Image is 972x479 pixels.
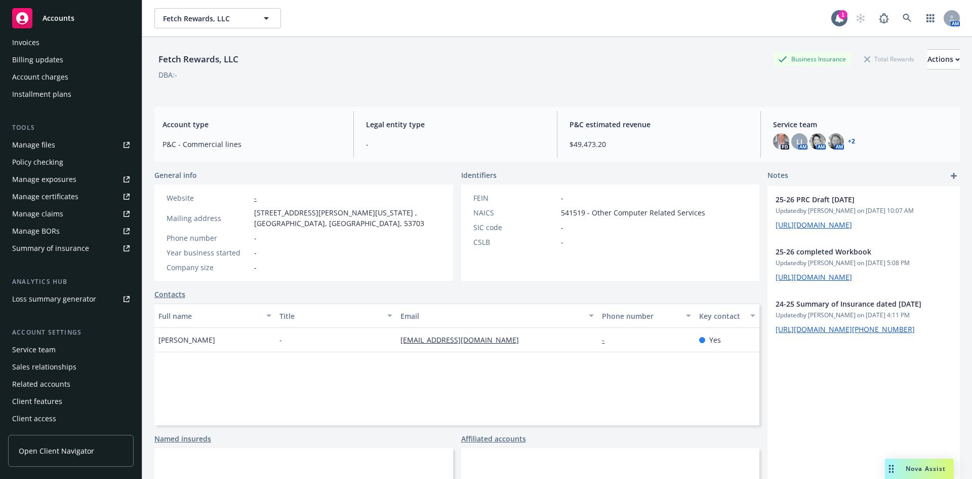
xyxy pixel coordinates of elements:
[12,376,70,392] div: Related accounts
[167,233,250,243] div: Phone number
[154,289,185,300] a: Contacts
[8,327,134,338] div: Account settings
[473,222,557,233] div: SIC code
[158,69,177,80] div: DBA: -
[254,193,257,203] a: -
[8,34,134,51] a: Invoices
[773,119,952,130] span: Service team
[12,393,62,410] div: Client features
[12,189,78,205] div: Manage certificates
[366,119,545,130] span: Legal entity type
[254,262,257,273] span: -
[561,222,563,233] span: -
[570,119,748,130] span: P&C estimated revenue
[796,136,802,147] span: LI
[8,393,134,410] a: Client features
[8,171,134,188] a: Manage exposures
[570,139,748,150] span: $49,473.20
[158,335,215,345] span: [PERSON_NAME]
[8,52,134,68] a: Billing updates
[859,53,919,65] div: Total Rewards
[838,10,847,19] div: 1
[776,206,952,215] span: Updated by [PERSON_NAME] on [DATE] 10:07 AM
[850,8,871,28] a: Start snowing
[927,50,960,69] div: Actions
[279,335,282,345] span: -
[776,246,925,257] span: 25-26 completed Workbook
[885,459,898,479] div: Drag to move
[8,69,134,85] a: Account charges
[897,8,917,28] a: Search
[602,335,613,345] a: -
[874,8,894,28] a: Report a Bug
[8,137,134,153] a: Manage files
[154,433,211,444] a: Named insureds
[8,189,134,205] a: Manage certificates
[158,311,260,321] div: Full name
[275,304,396,328] button: Title
[163,13,251,24] span: Fetch Rewards, LLC
[12,342,56,358] div: Service team
[254,207,441,229] span: [STREET_ADDRESS][PERSON_NAME][US_STATE] , [GEOGRAPHIC_DATA], [GEOGRAPHIC_DATA], 53703
[366,139,545,150] span: -
[828,133,844,150] img: photo
[12,69,68,85] div: Account charges
[920,8,941,28] a: Switch app
[776,259,952,268] span: Updated by [PERSON_NAME] on [DATE] 5:08 PM
[767,170,788,182] span: Notes
[8,277,134,287] div: Analytics hub
[8,4,134,32] a: Accounts
[695,304,759,328] button: Key contact
[767,186,960,238] div: 25-26 PRC Draft [DATE]Updatedby [PERSON_NAME] on [DATE] 10:07 AM[URL][DOMAIN_NAME]
[598,304,695,328] button: Phone number
[154,53,242,66] div: Fetch Rewards, LLC
[809,133,826,150] img: photo
[709,335,721,345] span: Yes
[167,193,250,203] div: Website
[461,433,526,444] a: Affiliated accounts
[12,171,76,188] div: Manage exposures
[43,14,74,22] span: Accounts
[400,311,583,321] div: Email
[12,240,89,256] div: Summary of insurance
[776,324,915,334] a: [URL][DOMAIN_NAME][PHONE_NUMBER]
[8,411,134,427] a: Client access
[8,123,134,133] div: Tools
[400,335,527,345] a: [EMAIL_ADDRESS][DOMAIN_NAME]
[8,376,134,392] a: Related accounts
[767,290,960,343] div: 24-25 Summary of Insurance dated [DATE]Updatedby [PERSON_NAME] on [DATE] 4:11 PM[URL][DOMAIN_NAME...
[561,193,563,203] span: -
[776,194,925,205] span: 25-26 PRC Draft [DATE]
[699,311,744,321] div: Key contact
[12,411,56,427] div: Client access
[776,299,925,309] span: 24-25 Summary of Insurance dated [DATE]
[461,170,497,180] span: Identifiers
[154,8,281,28] button: Fetch Rewards, LLC
[473,207,557,218] div: NAICS
[154,170,197,180] span: General info
[167,247,250,258] div: Year business started
[927,49,960,69] button: Actions
[776,220,852,230] a: [URL][DOMAIN_NAME]
[12,291,96,307] div: Loss summary generator
[773,53,851,65] div: Business Insurance
[8,359,134,375] a: Sales relationships
[8,291,134,307] a: Loss summary generator
[776,311,952,320] span: Updated by [PERSON_NAME] on [DATE] 4:11 PM
[396,304,598,328] button: Email
[848,138,855,144] a: +2
[948,170,960,182] a: add
[12,137,55,153] div: Manage files
[254,233,257,243] span: -
[19,446,94,456] span: Open Client Navigator
[776,272,852,282] a: [URL][DOMAIN_NAME]
[8,240,134,256] a: Summary of insurance
[473,193,557,203] div: FEIN
[12,359,76,375] div: Sales relationships
[8,342,134,358] a: Service team
[561,207,705,218] span: 541519 - Other Computer Related Services
[12,206,63,222] div: Manage claims
[885,459,954,479] button: Nova Assist
[906,464,946,473] span: Nova Assist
